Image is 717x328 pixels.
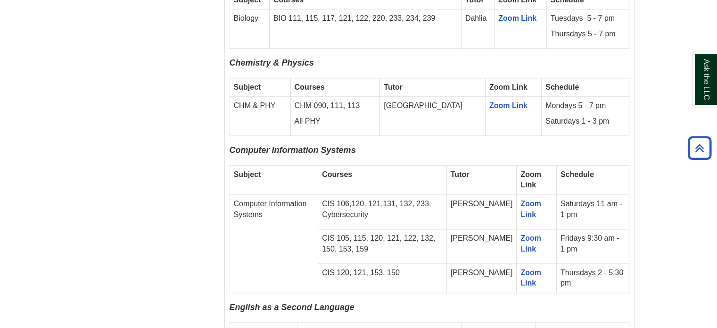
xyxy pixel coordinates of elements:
[234,170,261,178] strong: Subject
[489,83,527,91] strong: Zoom Link
[545,83,579,91] strong: Schedule
[446,263,517,293] td: [PERSON_NAME]
[322,233,443,255] p: CIS 105, 115, 120, 121, 122, 132, 150, 153, 159
[446,229,517,263] td: [PERSON_NAME]
[545,101,625,111] p: Mondays 5 - 7 pm
[230,303,354,312] span: English as a Second Language
[461,9,494,49] td: Dahlia
[520,269,541,287] a: Zoom Link
[230,145,356,155] span: Computer Information Systems
[230,97,290,136] td: CHM & PHY
[498,14,536,22] a: Zoom Link
[269,9,461,49] td: BIO 111, 115, 117, 121, 122, 220, 233, 234, 239
[551,13,625,24] p: Tuesdays 5 - 7 pm
[551,29,625,40] p: Thursdays 5 - 7 pm
[230,195,318,293] td: Computer Information Systems
[322,170,352,178] strong: Courses
[230,9,269,49] td: Biology
[556,229,629,263] td: Fridays 9:30 am - 1 pm
[234,83,261,91] strong: Subject
[545,116,625,127] p: Saturdays 1 - 3 pm
[295,101,376,111] p: CHM 090, 111, 113
[295,83,325,91] strong: Courses
[520,234,541,253] a: Zoom Link
[560,170,594,178] strong: Schedule
[520,200,541,219] a: Zoom Link
[295,116,376,127] p: All PHY
[380,97,486,136] td: [GEOGRAPHIC_DATA]
[230,58,314,67] span: Chemistry & Physics
[489,101,527,109] a: Zoom Link
[684,142,715,154] a: Back to Top
[446,195,517,229] td: [PERSON_NAME]
[556,263,629,293] td: Thursdays 2 - 5:30 pm
[384,83,403,91] strong: Tutor
[556,195,629,229] td: Saturdays 11 am - 1 pm
[520,170,541,189] strong: Zoom Link
[451,170,470,178] strong: Tutor
[322,199,443,220] p: CIS 106,120, 121,131, 132, 233, Cybersecurity
[318,263,447,293] td: CIS 120, 121, 153, 150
